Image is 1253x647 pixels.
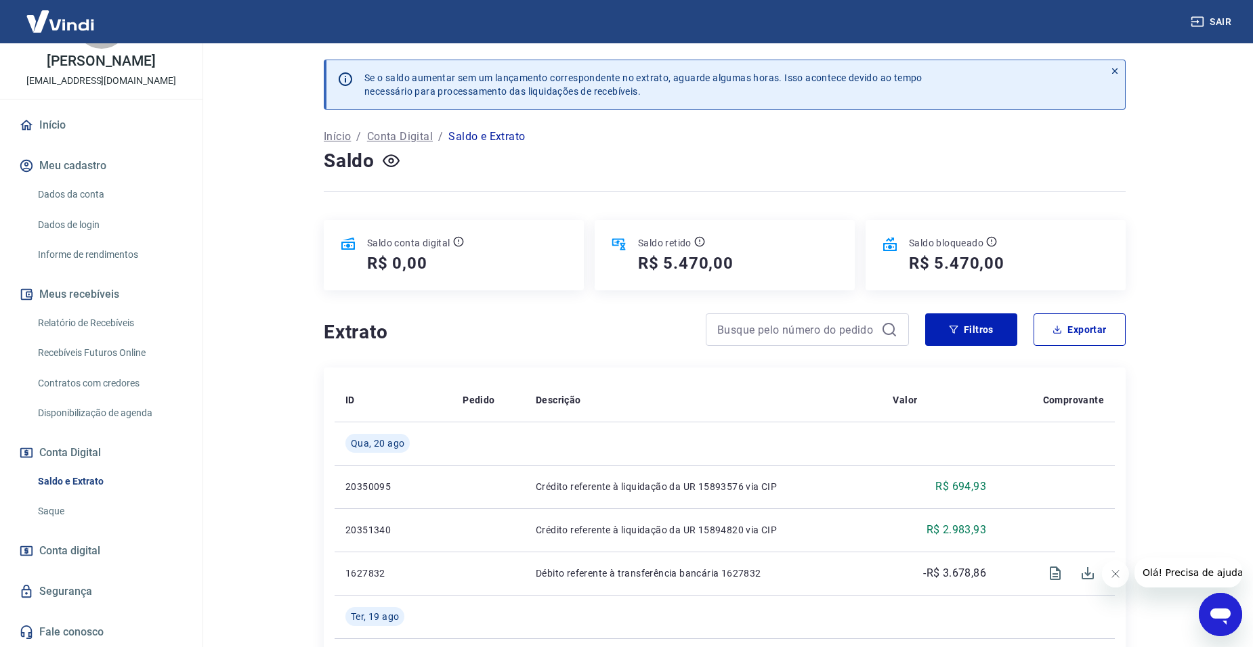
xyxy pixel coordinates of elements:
[16,536,186,566] a: Conta digital
[324,319,689,346] h4: Extrato
[638,252,734,274] h5: R$ 5.470,00
[33,370,186,397] a: Contratos com credores
[16,151,186,181] button: Meu cadastro
[909,236,983,250] p: Saldo bloqueado
[536,393,581,407] p: Descrição
[351,610,399,623] span: Ter, 19 ago
[367,129,433,145] a: Conta Digital
[345,480,441,493] p: 20350095
[1102,560,1129,587] iframe: Fechar mensagem
[536,566,871,580] p: Débito referente à transferência bancária 1627832
[33,241,186,269] a: Informe de rendimentos
[1071,557,1104,589] span: Download
[438,129,443,145] p: /
[351,437,404,450] span: Qua, 20 ago
[356,129,361,145] p: /
[364,71,922,98] p: Se o saldo aumentar sem um lançamento correspondente no extrato, aguarde algumas horas. Isso acon...
[1034,313,1126,346] button: Exportar
[33,339,186,367] a: Recebíveis Futuros Online
[16,110,186,140] a: Início
[26,74,176,88] p: [EMAIL_ADDRESS][DOMAIN_NAME]
[345,523,441,537] p: 20351340
[16,1,104,42] img: Vindi
[33,468,186,495] a: Saldo e Extrato
[33,309,186,337] a: Relatório de Recebíveis
[463,393,494,407] p: Pedido
[638,236,692,250] p: Saldo retido
[448,129,525,145] p: Saldo e Extrato
[367,236,450,250] p: Saldo conta digital
[16,438,186,468] button: Conta Digital
[39,541,100,560] span: Conta digital
[324,129,351,145] a: Início
[935,478,986,495] p: R$ 694,93
[717,319,876,340] input: Busque pelo número do pedido
[1188,9,1237,35] button: Sair
[925,313,1017,346] button: Filtros
[8,9,114,20] span: Olá! Precisa de ajuda?
[16,617,186,647] a: Fale conosco
[367,252,427,274] h5: R$ 0,00
[33,211,186,239] a: Dados de login
[1043,393,1104,407] p: Comprovante
[1039,557,1071,589] span: Visualizar
[893,393,917,407] p: Valor
[324,148,375,175] h4: Saldo
[16,280,186,309] button: Meus recebíveis
[47,54,155,68] p: [PERSON_NAME]
[1199,593,1242,636] iframe: Botão para abrir a janela de mensagens
[345,393,355,407] p: ID
[33,497,186,525] a: Saque
[345,566,441,580] p: 1627832
[909,252,1004,274] h5: R$ 5.470,00
[536,523,871,537] p: Crédito referente à liquidação da UR 15894820 via CIP
[923,565,986,581] p: -R$ 3.678,86
[927,522,986,538] p: R$ 2.983,93
[1134,558,1242,587] iframe: Mensagem da empresa
[33,181,186,208] a: Dados da conta
[33,399,186,427] a: Disponibilização de agenda
[16,577,186,606] a: Segurança
[536,480,871,493] p: Crédito referente à liquidação da UR 15893576 via CIP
